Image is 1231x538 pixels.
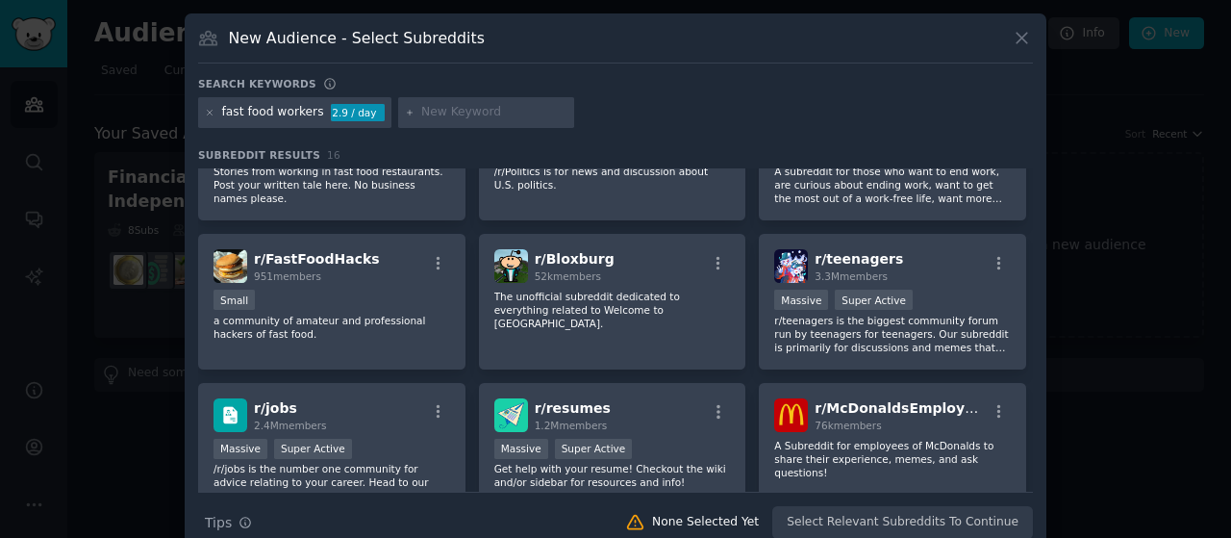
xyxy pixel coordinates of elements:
[774,290,828,310] div: Massive
[214,314,450,341] p: a community of amateur and professional hackers of fast food.
[214,439,267,459] div: Massive
[494,439,548,459] div: Massive
[494,462,731,489] p: Get help with your resume! Checkout the wiki and/or sidebar for resources and info!
[254,420,327,431] span: 2.4M members
[652,514,759,531] div: None Selected Yet
[214,290,255,310] div: Small
[198,77,316,90] h3: Search keywords
[198,148,320,162] span: Subreddit Results
[214,462,450,502] p: /r/jobs is the number one community for advice relating to your career. Head to our discord for l...
[535,270,601,282] span: 52k members
[214,249,247,283] img: FastFoodHacks
[494,249,528,283] img: Bloxburg
[494,398,528,432] img: resumes
[254,251,380,267] span: r/ FastFoodHacks
[774,398,808,432] img: McDonaldsEmployees
[815,251,903,267] span: r/ teenagers
[835,290,913,310] div: Super Active
[421,104,567,121] input: New Keyword
[815,420,881,431] span: 76k members
[555,439,633,459] div: Super Active
[815,400,991,416] span: r/ McDonaldsEmployees
[214,398,247,432] img: jobs
[229,28,485,48] h3: New Audience - Select Subreddits
[205,513,232,533] span: Tips
[535,420,608,431] span: 1.2M members
[254,270,321,282] span: 951 members
[774,439,1011,479] p: A Subreddit for employees of McDonalds to share their experience, memes, and ask questions!
[327,149,340,161] span: 16
[274,439,352,459] div: Super Active
[331,104,385,121] div: 2.9 / day
[774,314,1011,354] p: r/teenagers is the biggest community forum run by teenagers for teenagers. Our subreddit is prima...
[494,165,731,192] p: /r/Politics is for news and discussion about U.S. politics.
[774,249,808,283] img: teenagers
[535,251,615,267] span: r/ Bloxburg
[254,400,297,416] span: r/ jobs
[222,104,324,121] div: fast food workers
[774,165,1011,205] p: A subreddit for those who want to end work, are curious about ending work, want to get the most o...
[214,165,450,205] p: Stories from working in fast food restaurants. Post your written tale here. No business names ple...
[815,270,888,282] span: 3.3M members
[494,290,731,330] p: The unofficial subreddit dedicated to everything related to Welcome to [GEOGRAPHIC_DATA].
[535,400,611,416] span: r/ resumes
